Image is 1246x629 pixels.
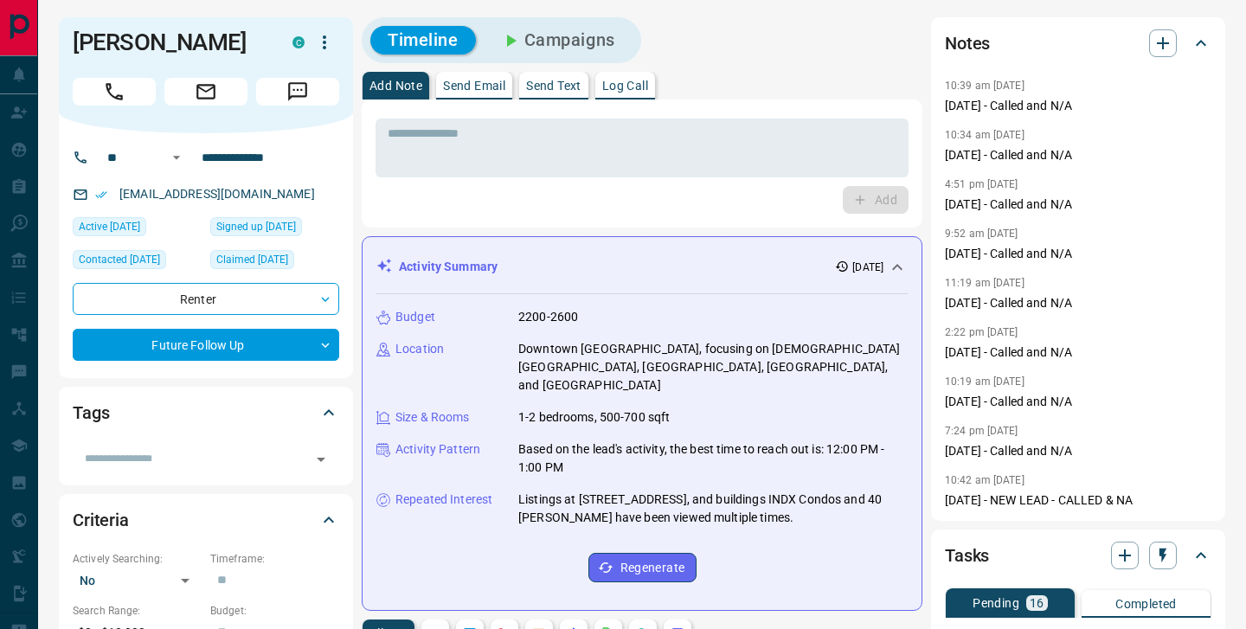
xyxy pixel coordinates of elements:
p: [DATE] - Called and N/A [945,442,1211,460]
div: Tue Mar 04 2025 [210,250,339,274]
p: Timeframe: [210,551,339,567]
div: Tasks [945,535,1211,576]
p: Size & Rooms [395,408,470,427]
p: Downtown [GEOGRAPHIC_DATA], focusing on [DEMOGRAPHIC_DATA][GEOGRAPHIC_DATA], [GEOGRAPHIC_DATA], [... [518,340,908,395]
div: Tue Mar 04 2025 [210,217,339,241]
span: Call [73,78,156,106]
p: Listings at [STREET_ADDRESS], and buildings INDX Condos and 40 [PERSON_NAME] have been viewed mul... [518,491,908,527]
p: [DATE] - Called and N/A [945,294,1211,312]
div: No [73,567,202,594]
p: 9:52 am [DATE] [945,228,1018,240]
div: Criteria [73,499,339,541]
p: [DATE] - Called and N/A [945,245,1211,263]
span: Active [DATE] [79,218,140,235]
button: Regenerate [588,553,697,582]
div: Sat May 03 2025 [73,217,202,241]
p: 2:22 pm [DATE] [945,326,1018,338]
p: 16 [1030,597,1044,609]
p: Location [395,340,444,358]
p: [DATE] - Called and N/A [945,97,1211,115]
div: Renter [73,283,339,315]
p: 10:19 am [DATE] [945,375,1024,388]
p: Based on the lead's activity, the best time to reach out is: 12:00 PM - 1:00 PM [518,440,908,477]
div: Future Follow Up [73,329,339,361]
p: Activity Pattern [395,440,480,459]
p: 10:39 am [DATE] [945,80,1024,92]
h2: Tags [73,399,109,427]
p: [DATE] - Called and N/A [945,146,1211,164]
span: Signed up [DATE] [216,218,296,235]
p: Actively Searching: [73,551,202,567]
p: Activity Summary [399,258,498,276]
p: [DATE] - Called and N/A [945,393,1211,411]
div: condos.ca [292,36,305,48]
p: 10:42 am [DATE] [945,474,1024,486]
p: 11:19 am [DATE] [945,277,1024,289]
span: Claimed [DATE] [216,251,288,268]
p: Add Note [369,80,422,92]
h2: Tasks [945,542,989,569]
span: Contacted [DATE] [79,251,160,268]
svg: Email Verified [95,189,107,201]
span: Email [164,78,247,106]
h1: [PERSON_NAME] [73,29,267,56]
button: Timeline [370,26,476,55]
p: Repeated Interest [395,491,492,509]
div: Wed Jul 23 2025 [73,250,202,274]
p: [DATE] - Called and N/A [945,343,1211,362]
p: 4:51 pm [DATE] [945,178,1018,190]
p: Search Range: [73,603,202,619]
h2: Criteria [73,506,129,534]
p: [DATE] - NEW LEAD - CALLED & NA [945,491,1211,510]
span: Message [256,78,339,106]
p: 7:24 pm [DATE] [945,425,1018,437]
p: Budget [395,308,435,326]
p: 10:34 am [DATE] [945,129,1024,141]
div: Activity Summary[DATE] [376,251,908,283]
p: 1-2 bedrooms, 500-700 sqft [518,408,670,427]
p: Log Call [602,80,648,92]
p: Send Email [443,80,505,92]
button: Open [166,147,187,168]
p: Send Text [526,80,581,92]
button: Open [309,447,333,472]
p: [DATE] [852,260,883,275]
h2: Notes [945,29,990,57]
button: Campaigns [483,26,633,55]
p: Budget: [210,603,339,619]
p: [DATE] - Called and N/A [945,196,1211,214]
a: [EMAIL_ADDRESS][DOMAIN_NAME] [119,187,315,201]
p: 2200-2600 [518,308,578,326]
p: Completed [1115,598,1177,610]
p: Pending [973,597,1019,609]
div: Notes [945,22,1211,64]
div: Tags [73,392,339,433]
